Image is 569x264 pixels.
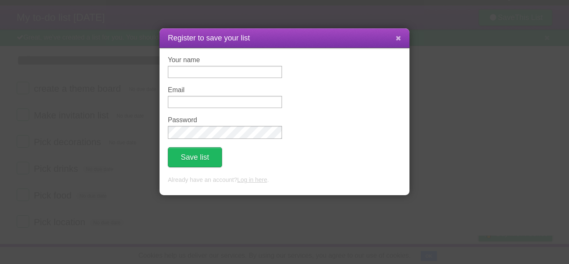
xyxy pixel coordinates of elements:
p: Already have an account? . [168,176,401,185]
label: Email [168,86,282,94]
label: Your name [168,56,282,64]
button: Save list [168,147,222,167]
h1: Register to save your list [168,33,401,44]
label: Password [168,116,282,124]
a: Log in here [237,176,267,183]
